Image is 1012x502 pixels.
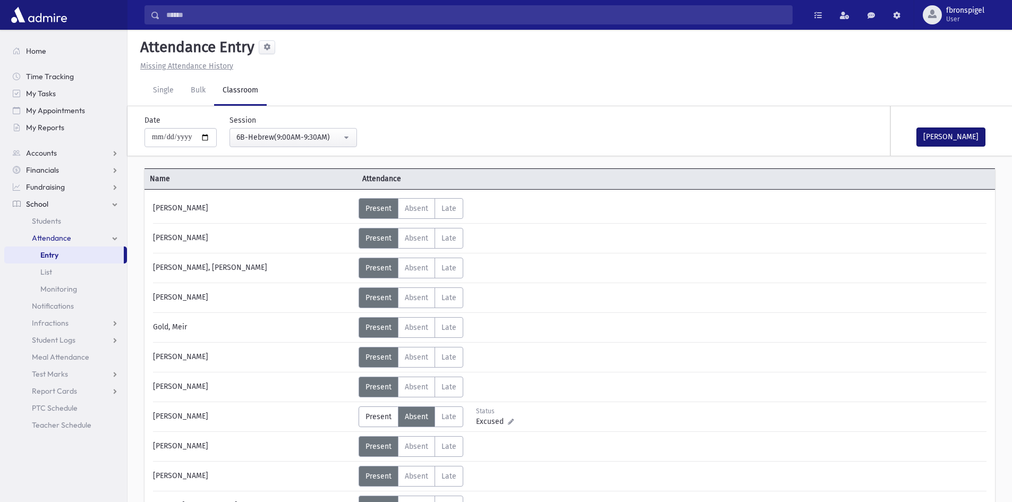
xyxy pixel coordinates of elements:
a: Classroom [214,76,267,106]
span: Present [365,204,392,213]
span: Entry [40,250,58,260]
span: Name [144,173,357,184]
span: Students [32,216,61,226]
a: Fundraising [4,178,127,195]
a: Single [144,76,182,106]
span: Absent [405,382,428,392]
span: My Tasks [26,89,56,98]
span: Monitoring [40,284,77,294]
div: AttTypes [359,317,463,338]
div: Gold, Meir [148,317,359,338]
a: List [4,263,127,280]
span: Present [365,382,392,392]
input: Search [160,5,792,24]
div: AttTypes [359,228,463,249]
a: School [4,195,127,212]
div: [PERSON_NAME] [148,228,359,249]
div: AttTypes [359,287,463,308]
a: My Reports [4,119,127,136]
span: Report Cards [32,386,77,396]
div: [PERSON_NAME] [148,198,359,219]
span: Late [441,263,456,273]
span: Absent [405,412,428,421]
span: Teacher Schedule [32,420,91,430]
div: 6B-Hebrew(9:00AM-9:30AM) [236,132,342,143]
button: [PERSON_NAME] [916,127,985,147]
span: Time Tracking [26,72,74,81]
div: [PERSON_NAME], [PERSON_NAME] [148,258,359,278]
span: Present [365,263,392,273]
span: User [946,15,984,23]
span: Late [441,442,456,451]
div: AttTypes [359,377,463,397]
span: Present [365,293,392,302]
span: Test Marks [32,369,68,379]
span: Attendance [357,173,569,184]
span: Accounts [26,148,57,158]
span: Present [365,353,392,362]
span: List [40,267,52,277]
div: AttTypes [359,198,463,219]
a: Monitoring [4,280,127,297]
span: My Reports [26,123,64,132]
a: Test Marks [4,365,127,382]
span: Present [365,234,392,243]
div: Status [476,406,523,416]
a: Time Tracking [4,68,127,85]
a: My Appointments [4,102,127,119]
a: Report Cards [4,382,127,399]
span: Financials [26,165,59,175]
span: Absent [405,442,428,451]
div: [PERSON_NAME] [148,406,359,427]
span: Late [441,234,456,243]
span: Meal Attendance [32,352,89,362]
span: Fundraising [26,182,65,192]
a: Entry [4,246,124,263]
span: Absent [405,472,428,481]
span: Absent [405,263,428,273]
span: Late [441,323,456,332]
span: Present [365,442,392,451]
span: Present [365,412,392,421]
label: Session [229,115,256,126]
a: Missing Attendance History [136,62,233,71]
button: 6B-Hebrew(9:00AM-9:30AM) [229,128,357,147]
img: AdmirePro [8,4,70,25]
span: PTC Schedule [32,403,78,413]
a: Home [4,42,127,59]
span: Present [365,472,392,481]
span: Absent [405,353,428,362]
a: Financials [4,161,127,178]
span: Absent [405,293,428,302]
a: Meal Attendance [4,348,127,365]
span: Late [441,472,456,481]
div: AttTypes [359,406,463,427]
div: AttTypes [359,466,463,487]
a: PTC Schedule [4,399,127,416]
a: Bulk [182,76,214,106]
div: [PERSON_NAME] [148,287,359,308]
div: [PERSON_NAME] [148,436,359,457]
div: [PERSON_NAME] [148,466,359,487]
a: Attendance [4,229,127,246]
a: My Tasks [4,85,127,102]
span: My Appointments [26,106,85,115]
div: [PERSON_NAME] [148,377,359,397]
span: Absent [405,204,428,213]
span: Notifications [32,301,74,311]
div: AttTypes [359,347,463,368]
a: Students [4,212,127,229]
span: Present [365,323,392,332]
a: Infractions [4,314,127,331]
u: Missing Attendance History [140,62,233,71]
span: Late [441,293,456,302]
span: Attendance [32,233,71,243]
span: Excused [476,416,508,427]
div: [PERSON_NAME] [148,347,359,368]
span: Late [441,412,456,421]
span: Absent [405,234,428,243]
a: Student Logs [4,331,127,348]
span: Late [441,353,456,362]
span: Student Logs [32,335,75,345]
span: Absent [405,323,428,332]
